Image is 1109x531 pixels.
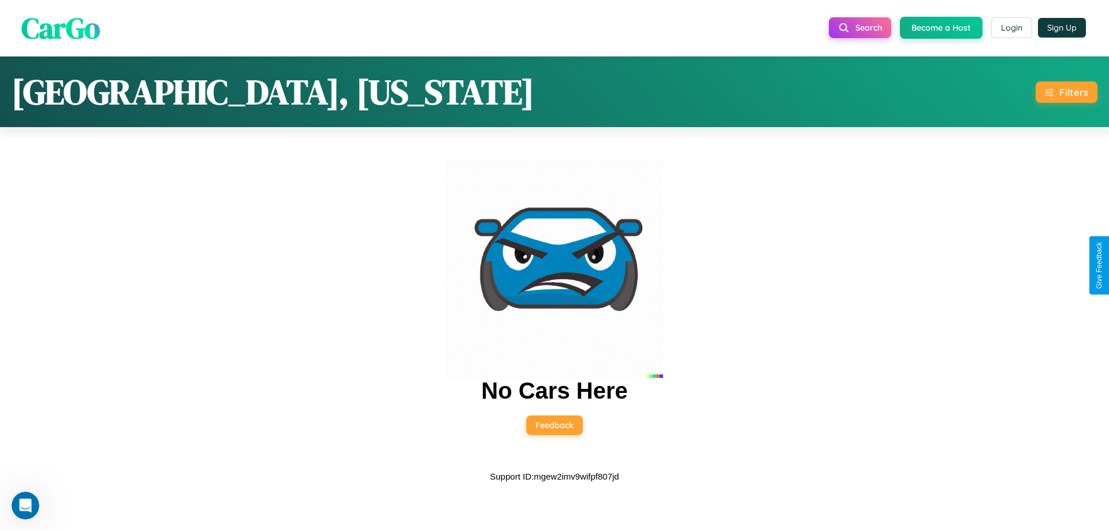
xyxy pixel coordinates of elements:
button: Feedback [526,415,583,435]
h2: No Cars Here [481,378,627,404]
span: Search [855,23,882,33]
button: Sign Up [1038,18,1086,38]
div: Give Feedback [1095,242,1103,289]
img: car [446,161,663,378]
button: Search [829,17,891,38]
button: Login [991,17,1032,38]
iframe: Intercom live chat [12,492,39,519]
span: CarGo [21,8,100,47]
div: Filters [1059,86,1088,98]
button: Filters [1036,81,1097,103]
h1: [GEOGRAPHIC_DATA], [US_STATE] [12,68,534,116]
p: Support ID: mgew2imv9wifpf807jd [490,469,619,484]
button: Become a Host [900,17,983,39]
